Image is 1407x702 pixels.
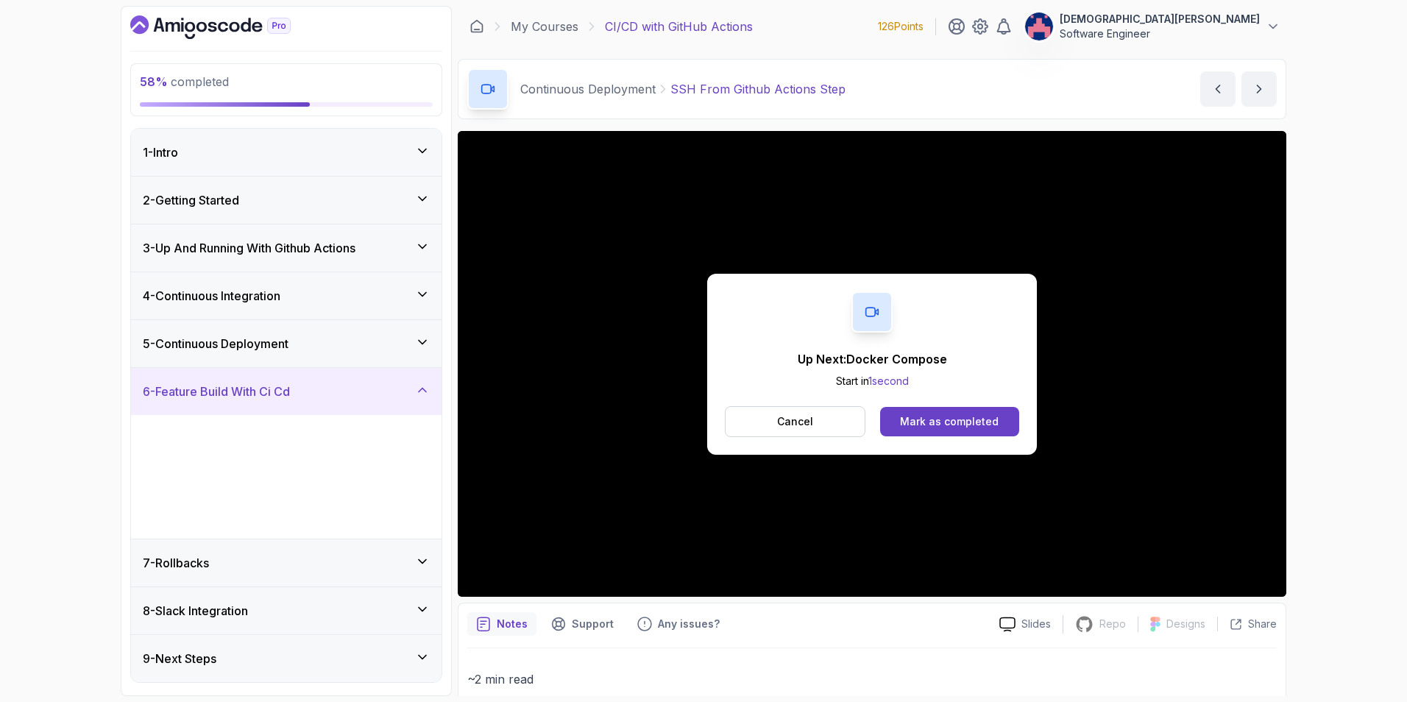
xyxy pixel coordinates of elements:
button: 4-Continuous Integration [131,272,442,319]
button: Mark as completed [880,407,1019,436]
h3: 9 - Next Steps [143,650,216,667]
button: 8-Slack Integration [131,587,442,634]
button: 9-Next Steps [131,635,442,682]
p: Continuous Deployment [520,80,656,98]
button: 1-Intro [131,129,442,176]
button: 2-Getting Started [131,177,442,224]
h3: 3 - Up And Running With Github Actions [143,239,355,257]
h3: 4 - Continuous Integration [143,287,280,305]
button: Feedback button [628,612,729,636]
p: Repo [1099,617,1126,631]
p: Support [572,617,614,631]
button: Support button [542,612,623,636]
p: Up Next: Docker Compose [798,350,947,368]
p: Cancel [777,414,813,429]
p: Software Engineer [1060,26,1260,41]
p: Share [1248,617,1277,631]
iframe: 8 - SSH From Github Actions Setp [458,131,1286,597]
p: Slides [1021,617,1051,631]
p: 126 Points [878,19,924,34]
h3: 8 - Slack Integration [143,602,248,620]
a: Slides [988,617,1063,632]
a: My Courses [511,18,578,35]
button: 5-Continuous Deployment [131,320,442,367]
button: 3-Up And Running With Github Actions [131,224,442,272]
p: Start in [798,374,947,389]
button: Cancel [725,406,865,437]
button: previous content [1200,71,1236,107]
img: user profile image [1025,13,1053,40]
a: Dashboard [130,15,325,39]
p: SSH From Github Actions Step [670,80,846,98]
button: next content [1241,71,1277,107]
button: 7-Rollbacks [131,539,442,586]
p: Designs [1166,617,1205,631]
span: completed [140,74,229,89]
button: Share [1217,617,1277,631]
button: 6-Feature Build With Ci Cd [131,368,442,415]
p: CI/CD with GitHub Actions [605,18,753,35]
button: notes button [467,612,536,636]
p: [DEMOGRAPHIC_DATA][PERSON_NAME] [1060,12,1260,26]
button: user profile image[DEMOGRAPHIC_DATA][PERSON_NAME]Software Engineer [1024,12,1280,41]
p: Notes [497,617,528,631]
a: Dashboard [469,19,484,34]
p: Any issues? [658,617,720,631]
h3: 7 - Rollbacks [143,554,209,572]
h3: 1 - Intro [143,143,178,161]
span: 58 % [140,74,168,89]
h3: 6 - Feature Build With Ci Cd [143,383,290,400]
p: ~2 min read [467,669,1277,689]
h3: 2 - Getting Started [143,191,239,209]
h3: 5 - Continuous Deployment [143,335,288,352]
div: Mark as completed [900,414,999,429]
span: 1 second [868,375,909,387]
